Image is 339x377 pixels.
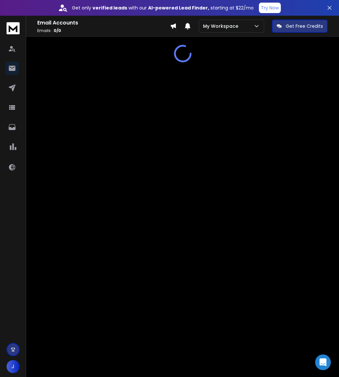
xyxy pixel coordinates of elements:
strong: AI-powered Lead Finder, [148,5,209,11]
p: My Workspace [203,23,241,29]
button: J [7,360,20,373]
div: Open Intercom Messenger [315,354,331,370]
button: Try Now [259,3,281,13]
strong: verified leads [93,5,127,11]
p: Get only with our starting at $22/mo [72,5,254,11]
span: 0 / 0 [54,28,61,33]
button: Get Free Credits [272,20,328,33]
h1: Email Accounts [37,19,170,27]
p: Emails : [37,28,170,33]
img: logo [7,22,20,34]
p: Get Free Credits [286,23,323,29]
p: Try Now [261,5,279,11]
